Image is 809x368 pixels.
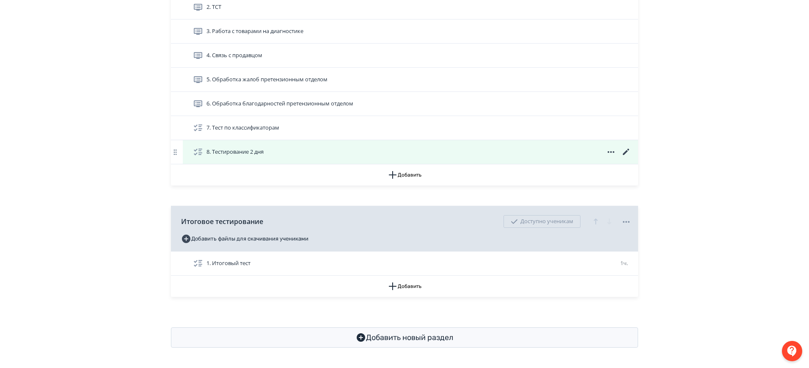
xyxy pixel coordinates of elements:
span: 7. Тест по классификаторам [206,124,279,132]
button: Добавить [171,276,638,297]
div: 1. Итоговый тест1ч. [171,252,638,276]
span: 2. ТСТ [206,3,221,11]
span: 5. Обработка жалоб претензионным отделом [206,75,327,84]
div: 7. Тест по классификаторам [171,116,638,140]
button: Добавить файлы для скачивания учениками [181,232,308,246]
span: 1ч. [620,259,628,267]
div: 8. Тестирование 2 дня [171,140,638,164]
span: Итоговое тестирование [181,216,263,227]
button: Добавить [171,164,638,185]
span: 1. Итоговый тест [206,259,250,268]
div: 5. Обработка жалоб претензионным отделом [171,68,638,92]
span: 3. Работа с товарами на диагностике [206,27,303,36]
button: Добавить новый раздел [171,327,638,348]
span: 6. Обработка благодарностей претензионным отделом [206,100,353,108]
span: 4. Связь с продавцом [206,51,262,60]
span: 8. Тестирование 2 дня [206,148,264,156]
div: 6. Обработка благодарностей претензионным отделом [171,92,638,116]
div: 4. Связь с продавцом [171,44,638,68]
div: 3. Работа с товарами на диагностике [171,19,638,44]
div: Доступно ученикам [504,215,581,228]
